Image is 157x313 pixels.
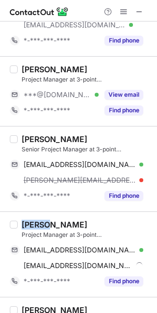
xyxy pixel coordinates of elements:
[24,246,136,254] span: [EMAIL_ADDRESS][DOMAIN_NAME]
[24,21,126,29] span: [EMAIL_ADDRESS][DOMAIN_NAME]
[24,176,136,185] span: [PERSON_NAME][EMAIL_ADDRESS][DOMAIN_NAME]
[22,75,151,84] div: Project Manager at 3-point [GEOGRAPHIC_DATA]
[105,105,143,115] button: Reveal Button
[105,36,143,45] button: Reveal Button
[105,191,143,201] button: Reveal Button
[105,90,143,100] button: Reveal Button
[22,230,151,239] div: Project Manager at 3-point [GEOGRAPHIC_DATA]
[24,261,132,270] span: [EMAIL_ADDRESS][DOMAIN_NAME]
[105,276,143,286] button: Reveal Button
[22,64,87,74] div: [PERSON_NAME]
[22,220,87,230] div: [PERSON_NAME]
[22,134,87,144] div: [PERSON_NAME]
[24,160,136,169] span: [EMAIL_ADDRESS][DOMAIN_NAME]
[10,6,69,18] img: ContactOut v5.3.10
[22,145,151,154] div: Senior Project Manager at 3-point [GEOGRAPHIC_DATA]
[24,90,91,99] span: ***@[DOMAIN_NAME]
